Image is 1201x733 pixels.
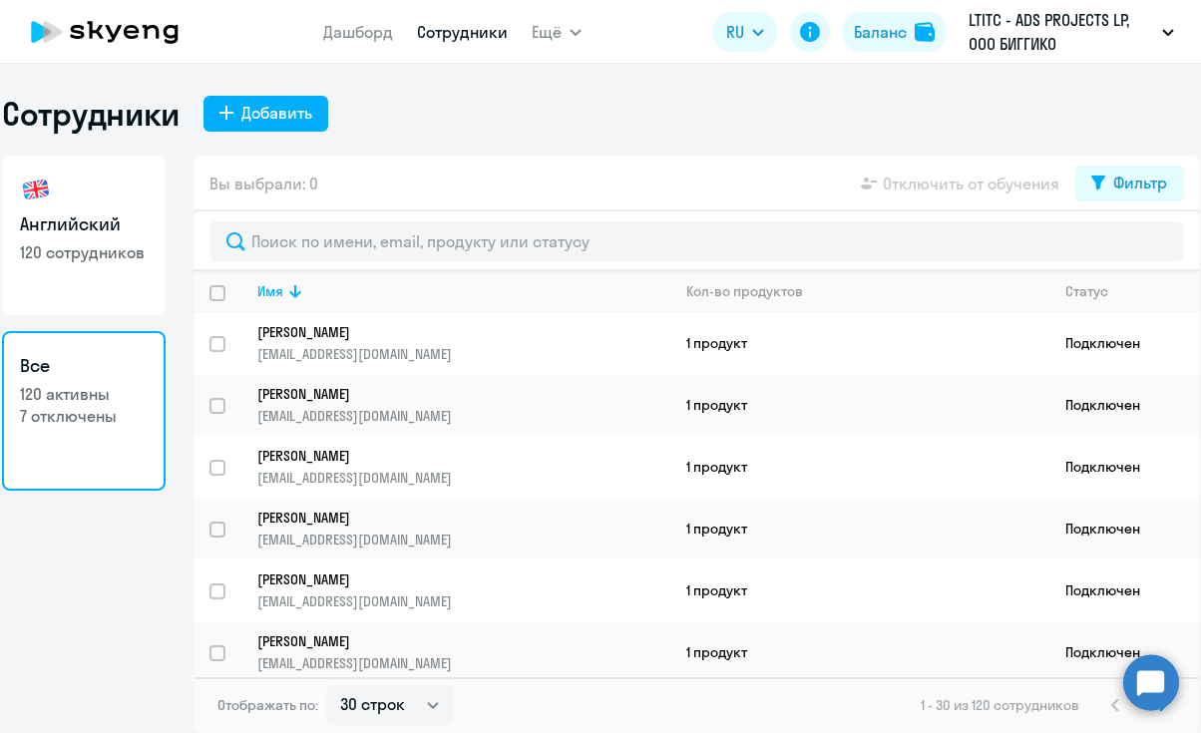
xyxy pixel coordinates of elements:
[257,282,283,300] div: Имя
[257,447,642,465] p: [PERSON_NAME]
[209,221,1183,261] input: Поиск по имени, email, продукту или статусу
[417,22,508,42] a: Сотрудники
[2,94,180,134] h1: Сотрудники
[257,385,642,403] p: [PERSON_NAME]
[217,696,318,714] span: Отображать по:
[670,498,1049,559] td: 1 продукт
[257,509,642,527] p: [PERSON_NAME]
[257,469,669,487] p: [EMAIL_ADDRESS][DOMAIN_NAME]
[257,570,669,610] a: [PERSON_NAME][EMAIL_ADDRESS][DOMAIN_NAME]
[532,12,582,52] button: Ещё
[20,353,148,379] h3: Все
[670,374,1049,436] td: 1 продукт
[2,331,166,491] a: Все120 активны7 отключены
[257,654,669,672] p: [EMAIL_ADDRESS][DOMAIN_NAME]
[257,323,669,363] a: [PERSON_NAME][EMAIL_ADDRESS][DOMAIN_NAME]
[726,20,744,44] span: RU
[1065,282,1198,300] div: Статус
[257,447,669,487] a: [PERSON_NAME][EMAIL_ADDRESS][DOMAIN_NAME]
[20,241,148,263] p: 120 сотрудников
[1049,312,1199,374] td: Подключен
[203,96,328,132] button: Добавить
[1065,282,1108,300] div: Статус
[854,20,907,44] div: Баланс
[257,570,642,588] p: [PERSON_NAME]
[959,8,1184,56] button: LTITC - ADS PROJECTS LP, ООО БИГГИКО
[670,312,1049,374] td: 1 продукт
[257,407,669,425] p: [EMAIL_ADDRESS][DOMAIN_NAME]
[1049,436,1199,498] td: Подключен
[1049,374,1199,436] td: Подключен
[20,383,148,405] p: 120 активны
[670,436,1049,498] td: 1 продукт
[257,345,669,363] p: [EMAIL_ADDRESS][DOMAIN_NAME]
[257,509,669,549] a: [PERSON_NAME][EMAIL_ADDRESS][DOMAIN_NAME]
[257,282,669,300] div: Имя
[1049,621,1199,683] td: Подключен
[686,282,803,300] div: Кол-во продуктов
[670,559,1049,621] td: 1 продукт
[1113,171,1167,194] div: Фильтр
[257,632,669,672] a: [PERSON_NAME][EMAIL_ADDRESS][DOMAIN_NAME]
[257,323,642,341] p: [PERSON_NAME]
[921,696,1079,714] span: 1 - 30 из 120 сотрудников
[241,101,312,125] div: Добавить
[257,592,669,610] p: [EMAIL_ADDRESS][DOMAIN_NAME]
[257,632,642,650] p: [PERSON_NAME]
[209,172,318,195] span: Вы выбрали: 0
[532,20,562,44] span: Ещё
[842,12,947,52] button: Балансbalance
[257,531,669,549] p: [EMAIL_ADDRESS][DOMAIN_NAME]
[712,12,778,52] button: RU
[969,8,1154,56] p: LTITC - ADS PROJECTS LP, ООО БИГГИКО
[686,282,1048,300] div: Кол-во продуктов
[2,156,166,315] a: Английский120 сотрудников
[670,621,1049,683] td: 1 продукт
[1049,559,1199,621] td: Подключен
[1075,166,1183,201] button: Фильтр
[257,385,669,425] a: [PERSON_NAME][EMAIL_ADDRESS][DOMAIN_NAME]
[1049,498,1199,559] td: Подключен
[20,174,52,205] img: english
[20,211,148,237] h3: Английский
[915,22,935,42] img: balance
[20,405,148,427] p: 7 отключены
[323,22,393,42] a: Дашборд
